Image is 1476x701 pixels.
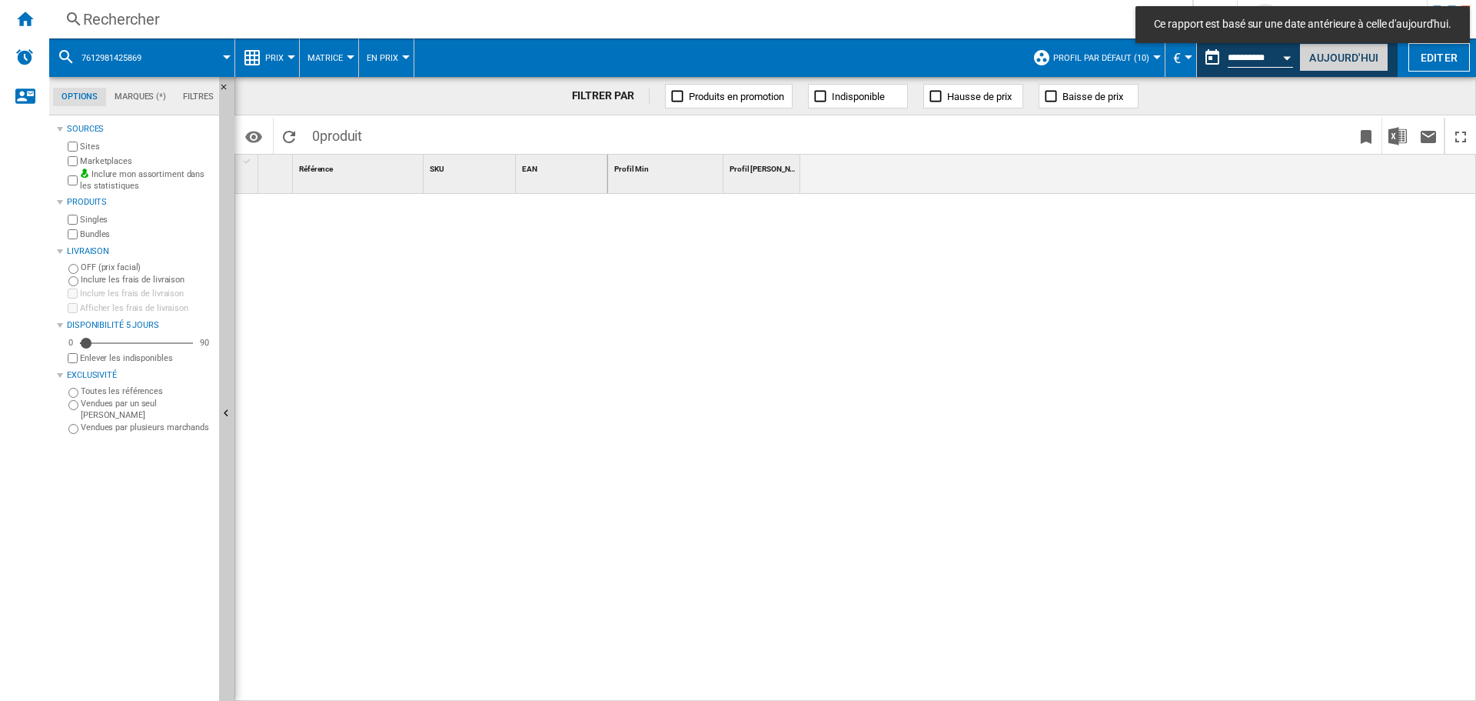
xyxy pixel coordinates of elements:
label: Vendues par un seul [PERSON_NAME] [81,398,213,422]
button: 7612981425869 [81,38,157,77]
div: Sources [67,123,213,135]
input: Inclure les frais de livraison [68,289,78,299]
input: OFF (prix facial) [68,264,78,274]
button: Open calendar [1274,42,1301,69]
img: alerts-logo.svg [15,48,34,66]
div: Sort None [427,155,515,179]
div: Profil [PERSON_NAME] Sort None [726,155,800,179]
div: Profil Min Sort None [611,155,723,179]
button: Plein écran [1445,118,1476,154]
span: Référence [299,165,333,173]
button: Recharger [274,118,304,154]
span: SKU [430,165,444,173]
md-tab-item: Options [53,88,106,106]
button: Profil par défaut (10) [1053,38,1157,77]
img: excel-24x24.png [1388,127,1407,145]
div: Sort None [726,155,800,179]
input: Inclure mon assortiment dans les statistiques [68,171,78,190]
div: Sort None [261,155,292,179]
label: Inclure mon assortiment dans les statistiques [80,169,213,192]
span: EAN [522,165,537,173]
button: Envoyer ce rapport par email [1413,118,1444,154]
button: Editer [1408,43,1470,72]
span: Profil par défaut (10) [1053,53,1149,63]
div: Profil par défaut (10) [1032,38,1157,77]
div: Référence Sort None [296,155,423,179]
button: Produits en promotion [665,84,793,108]
label: Marketplaces [80,155,213,167]
input: Toutes les références [68,388,78,398]
button: Créer un favoris [1351,118,1381,154]
span: Profil Min [614,165,649,173]
span: Matrice [307,53,343,63]
label: Bundles [80,229,213,240]
div: 0 [65,337,77,349]
div: Prix [243,38,291,77]
span: En Prix [367,53,398,63]
button: Baisse de prix [1039,84,1139,108]
div: Produits [67,196,213,209]
input: Bundles [68,229,78,239]
button: En Prix [367,38,406,77]
div: 90 [196,337,213,349]
button: Hausse de prix [923,84,1023,108]
input: Afficher les frais de livraison [68,353,78,363]
div: SKU Sort None [427,155,515,179]
label: Afficher les frais de livraison [80,302,213,314]
button: € [1173,38,1188,77]
div: Disponibilité 5 Jours [67,319,213,332]
input: Vendues par plusieurs marchands [68,424,78,434]
img: mysite-bg-18x18.png [80,169,89,178]
label: Sites [80,141,213,152]
label: Vendues par plusieurs marchands [81,422,213,433]
span: produit [320,128,362,144]
span: € [1173,50,1181,66]
button: Indisponible [808,84,908,108]
span: Ce rapport est basé sur une date antérieure à celle d'aujourd'hui. [1149,17,1456,32]
label: Inclure les frais de livraison [80,288,213,299]
label: Toutes les références [81,386,213,397]
button: Prix [265,38,291,77]
div: Sort None [519,155,607,179]
div: Exclusivité [67,369,213,382]
input: Marketplaces [68,156,78,166]
input: Vendues par un seul marchand [68,400,78,410]
div: Sort None [296,155,423,179]
button: md-calendar [1197,42,1228,73]
span: Profil [PERSON_NAME] [730,165,809,173]
span: Prix [265,53,284,63]
span: Baisse de prix [1062,91,1123,102]
span: 7612981425869 [81,53,141,63]
input: Sites [68,142,78,152]
span: Indisponible [832,91,885,102]
div: Rechercher [83,8,1152,30]
div: Ce rapport est basé sur une date antérieure à celle d'aujourd'hui. [1197,38,1296,77]
div: 7612981425869 [57,38,227,77]
md-slider: Disponibilité [80,335,193,351]
button: Options [238,122,269,150]
input: Singles [68,215,78,225]
md-tab-item: Filtres [175,88,222,106]
button: Masquer [219,77,238,105]
button: Matrice [307,38,351,77]
label: Enlever les indisponibles [80,352,213,364]
span: 0 [304,118,370,150]
div: EAN Sort None [519,155,607,179]
div: Livraison [67,245,213,258]
span: Produits en promotion [689,91,784,102]
md-tab-item: Marques (*) [106,88,175,106]
label: Inclure les frais de livraison [81,274,213,285]
button: Aujourd'hui [1299,43,1388,72]
input: Afficher les frais de livraison [68,303,78,313]
label: OFF (prix facial) [81,262,213,273]
div: FILTRER PAR [572,88,650,104]
md-menu: Currency [1165,38,1197,77]
input: Inclure les frais de livraison [68,276,78,286]
span: Hausse de prix [947,91,1012,102]
label: Singles [80,214,213,225]
div: Sort None [611,155,723,179]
